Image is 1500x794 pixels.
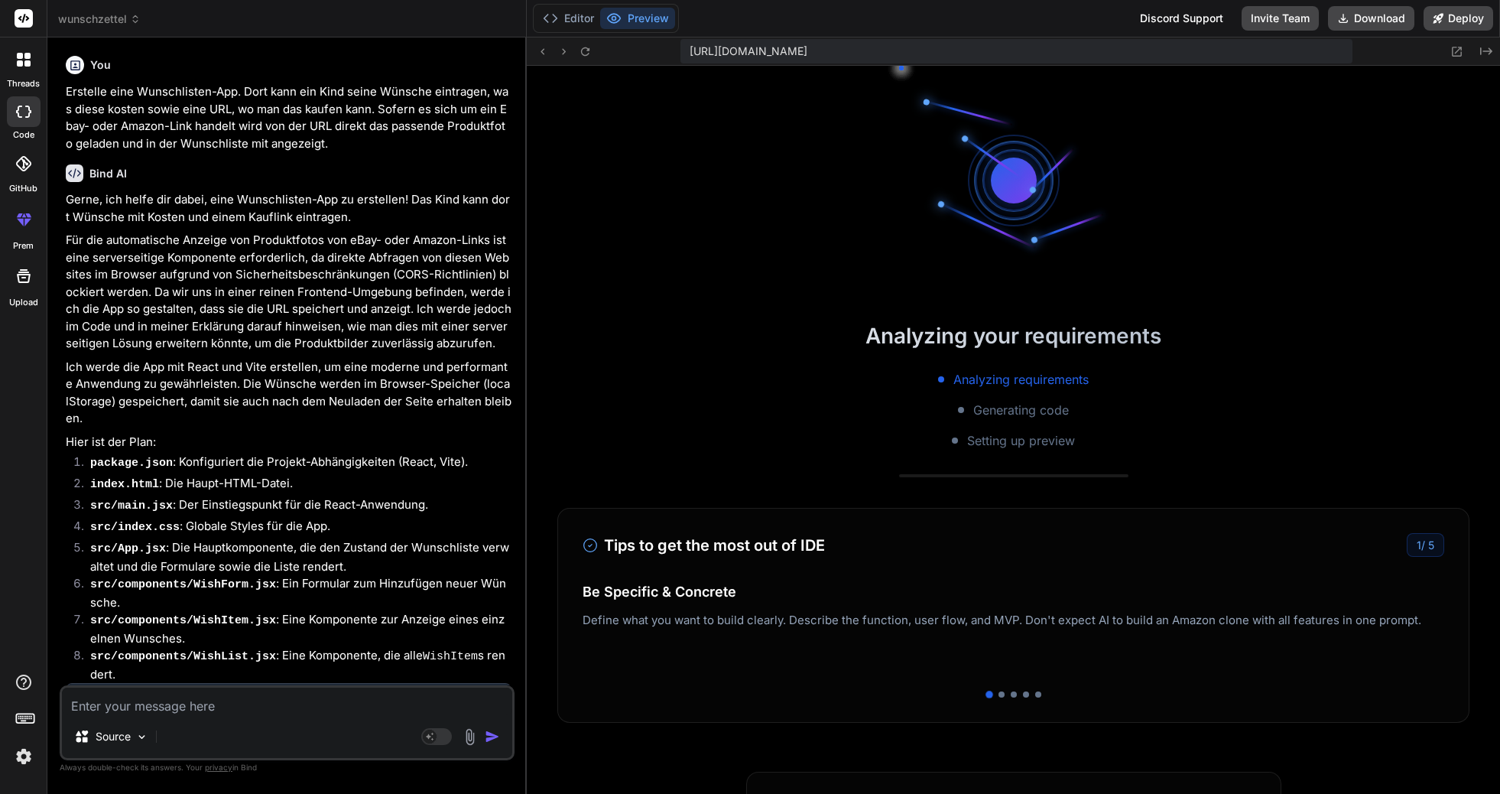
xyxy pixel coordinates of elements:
[67,684,510,734] button: Wunschzettel App mit ReactClick to open Workbench
[90,500,173,513] code: src/main.jsx
[58,11,141,27] span: wunschzettel
[96,729,131,744] p: Source
[967,431,1075,450] span: Setting up preview
[78,611,511,647] li: : Eine Komponente zur Anzeige eines einzelnen Wunsches.
[90,521,180,534] code: src/index.css
[1407,533,1444,557] div: /
[13,129,34,142] label: code
[90,650,276,663] code: src/components/WishList.jsx
[66,434,511,451] p: Hier ist der Plan:
[1428,539,1434,552] span: 5
[1131,6,1232,31] div: Discord Support
[135,731,148,744] img: Pick Models
[690,44,807,59] span: [URL][DOMAIN_NAME]
[953,370,1089,389] span: Analyzing requirements
[90,614,276,627] code: src/components/WishItem.jsx
[583,534,825,557] h3: Tips to get the most out of IDE
[90,478,159,491] code: index.html
[90,578,276,591] code: src/components/WishForm.jsx
[973,401,1069,419] span: Generating code
[78,647,511,683] li: : Eine Komponente, die alle s rendert.
[90,57,111,73] h6: You
[90,542,166,555] code: src/App.jsx
[7,77,40,90] label: threads
[423,650,478,663] code: WishItem
[78,496,511,518] li: : Der Einstiegspunkt für die React-Anwendung.
[485,729,500,744] img: icon
[78,575,511,611] li: : Ein Formular zum Hinzufügen neuer Wünsche.
[90,457,173,470] code: package.json
[537,8,600,29] button: Editor
[1417,539,1421,552] span: 1
[1424,6,1493,31] button: Deploy
[89,166,127,181] h6: Bind AI
[461,728,479,746] img: attachment
[9,182,37,195] label: GitHub
[78,518,511,539] li: : Globale Styles für die App.
[66,191,511,226] p: Gerne, ich helfe dir dabei, eine Wunschlisten-App zu erstellen! Das Kind kann dort Wünsche mit Ko...
[1242,6,1319,31] button: Invite Team
[600,8,675,29] button: Preview
[13,239,34,252] label: prem
[66,359,511,428] p: Ich werde die App mit React und Vite erstellen, um eine moderne und performante Anwendung zu gewä...
[78,454,511,475] li: : Konfiguriert die Projekt-Abhängigkeiten (React, Vite).
[78,475,511,496] li: : Die Haupt-HTML-Datei.
[527,320,1500,352] h2: Analyzing your requirements
[66,83,511,152] p: Erstelle eine Wunschlisten-App. Dort kann ein Kind seine Wünsche eintragen, was diese kosten sowi...
[205,763,232,772] span: privacy
[9,296,38,309] label: Upload
[583,581,1444,602] h4: Be Specific & Concrete
[11,744,37,770] img: settings
[78,539,511,575] li: : Die Hauptkomponente, die den Zustand der Wunschliste verwaltet und die Formulare sowie die List...
[66,232,511,353] p: Für die automatische Anzeige von Produktfotos von eBay- oder Amazon-Links ist eine serverseitige ...
[1328,6,1414,31] button: Download
[60,760,515,775] p: Always double-check its answers. Your in Bind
